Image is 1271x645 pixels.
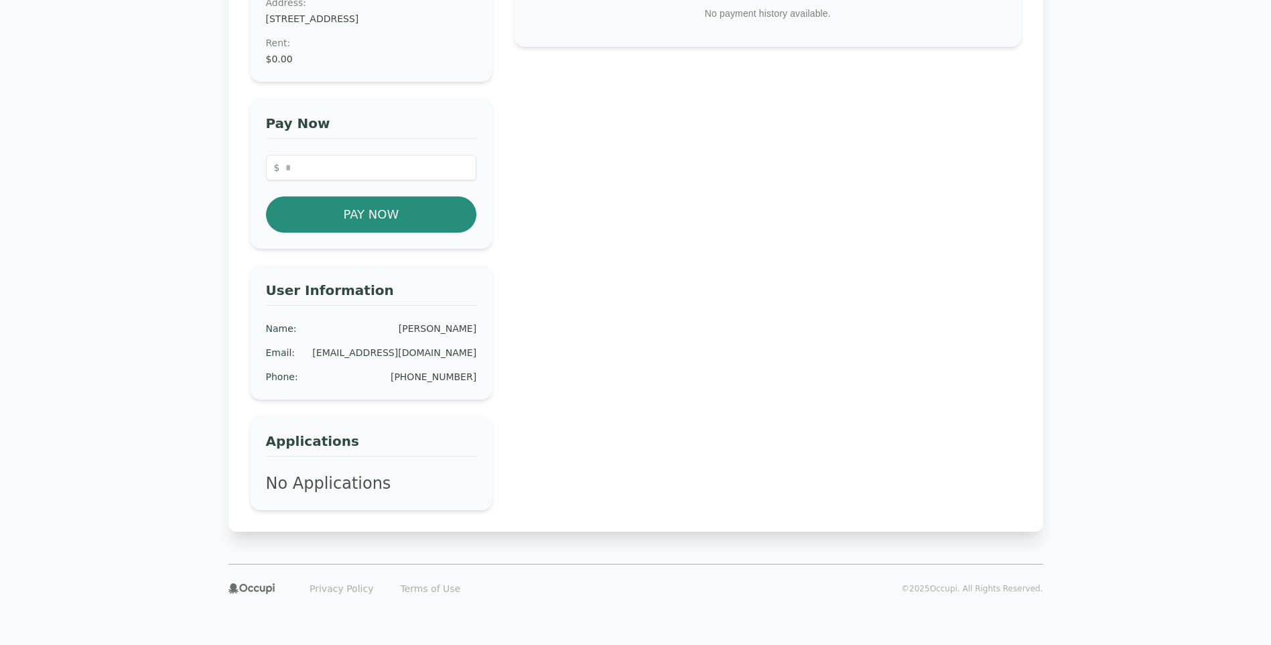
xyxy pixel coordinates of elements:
[266,322,297,335] div: Name :
[266,473,477,494] p: No Applications
[399,322,476,335] div: [PERSON_NAME]
[266,196,477,233] button: Pay Now
[302,578,381,599] a: Privacy Policy
[266,114,477,139] h3: Pay Now
[901,583,1043,594] p: © 2025 Occupi. All Rights Reserved.
[312,346,476,359] div: [EMAIL_ADDRESS][DOMAIN_NAME]
[391,370,476,384] div: [PHONE_NUMBER]
[266,281,477,306] h3: User Information
[266,36,477,50] dt: Rent :
[266,346,295,359] div: Email :
[392,578,468,599] a: Terms of Use
[266,432,477,457] h3: Applications
[266,12,477,25] dd: [STREET_ADDRESS]
[266,370,298,384] div: Phone :
[266,52,477,66] dd: $0.00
